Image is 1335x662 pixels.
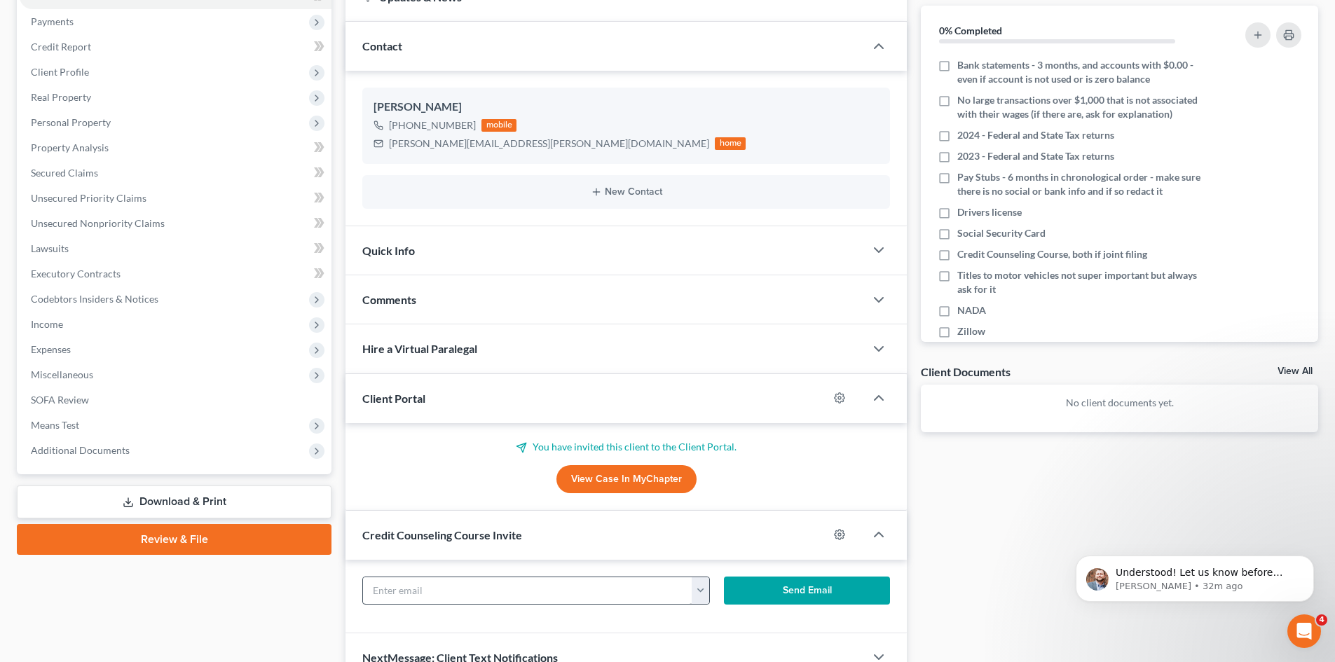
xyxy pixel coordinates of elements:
[20,387,331,413] a: SOFA Review
[362,342,477,355] span: Hire a Virtual Paralegal
[31,116,111,128] span: Personal Property
[31,343,71,355] span: Expenses
[31,142,109,153] span: Property Analysis
[31,394,89,406] span: SOFA Review
[31,419,79,431] span: Means Test
[1316,614,1327,626] span: 4
[957,268,1207,296] span: Titles to motor vehicles not super important but always ask for it
[31,242,69,254] span: Lawsuits
[362,392,425,405] span: Client Portal
[31,444,130,456] span: Additional Documents
[957,205,1022,219] span: Drivers license
[715,137,746,150] div: home
[31,217,165,229] span: Unsecured Nonpriority Claims
[20,211,331,236] a: Unsecured Nonpriority Claims
[374,99,879,116] div: [PERSON_NAME]
[362,293,416,306] span: Comments
[957,58,1207,86] span: Bank statements - 3 months, and accounts with $0.00 - even if account is not used or is zero balance
[17,485,331,518] a: Download & Print
[481,119,516,132] div: mobile
[1287,614,1321,648] iframe: Intercom live chat
[31,268,121,280] span: Executory Contracts
[31,91,91,103] span: Real Property
[31,293,158,305] span: Codebtors Insiders & Notices
[363,577,692,604] input: Enter email
[957,303,986,317] span: NADA
[20,135,331,160] a: Property Analysis
[31,15,74,27] span: Payments
[362,244,415,257] span: Quick Info
[957,247,1147,261] span: Credit Counseling Course, both if joint filing
[20,34,331,60] a: Credit Report
[1055,526,1335,624] iframe: Intercom notifications message
[724,577,891,605] button: Send Email
[939,25,1002,36] strong: 0% Completed
[1278,366,1313,376] a: View All
[957,324,985,338] span: Zillow
[921,364,1011,379] div: Client Documents
[957,226,1046,240] span: Social Security Card
[31,66,89,78] span: Client Profile
[362,440,890,454] p: You have invited this client to the Client Portal.
[31,318,63,330] span: Income
[20,186,331,211] a: Unsecured Priority Claims
[389,137,709,151] div: [PERSON_NAME][EMAIL_ADDRESS][PERSON_NAME][DOMAIN_NAME]
[389,118,476,132] div: [PHONE_NUMBER]
[20,261,331,287] a: Executory Contracts
[374,186,879,198] button: New Contact
[556,465,697,493] a: View Case in MyChapter
[20,236,331,261] a: Lawsuits
[31,192,146,204] span: Unsecured Priority Claims
[957,128,1114,142] span: 2024 - Federal and State Tax returns
[957,149,1114,163] span: 2023 - Federal and State Tax returns
[31,368,93,380] span: Miscellaneous
[362,528,522,542] span: Credit Counseling Course Invite
[31,167,98,179] span: Secured Claims
[957,93,1207,121] span: No large transactions over $1,000 that is not associated with their wages (if there are, ask for ...
[362,39,402,53] span: Contact
[957,170,1207,198] span: Pay Stubs - 6 months in chronological order - make sure there is no social or bank info and if so...
[932,396,1307,410] p: No client documents yet.
[20,160,331,186] a: Secured Claims
[17,524,331,555] a: Review & File
[31,41,91,53] span: Credit Report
